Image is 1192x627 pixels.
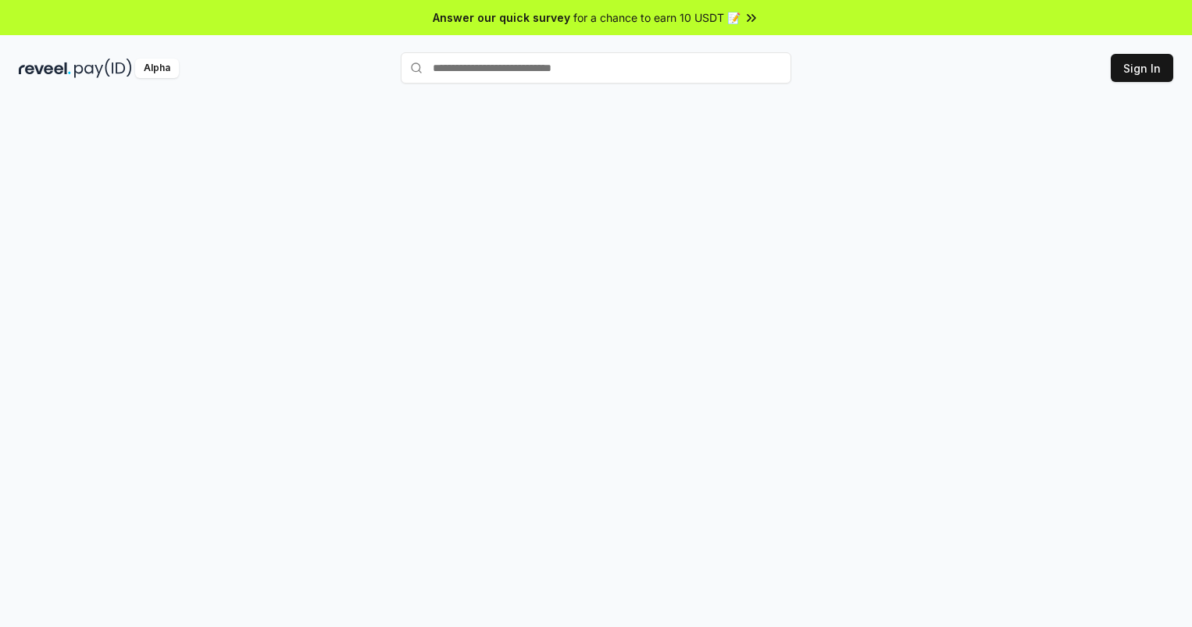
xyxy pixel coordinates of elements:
img: pay_id [74,59,132,78]
span: for a chance to earn 10 USDT 📝 [573,9,741,26]
button: Sign In [1111,54,1173,82]
img: reveel_dark [19,59,71,78]
div: Alpha [135,59,179,78]
span: Answer our quick survey [433,9,570,26]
